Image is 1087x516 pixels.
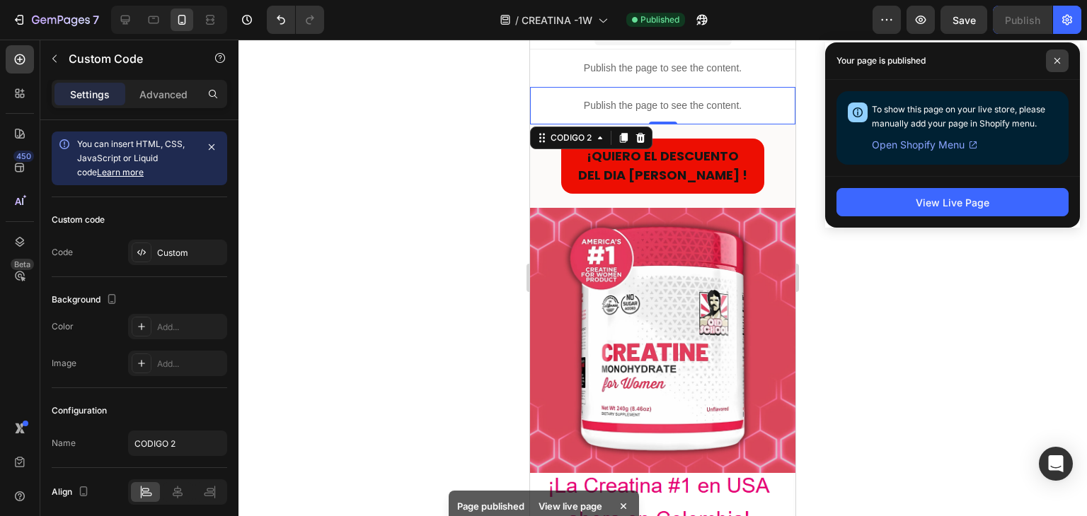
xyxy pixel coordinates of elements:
[6,6,105,34] button: 7
[1039,447,1073,481] div: Open Intercom Messenger
[993,6,1052,34] button: Publish
[52,357,76,370] div: Image
[52,437,76,450] div: Name
[836,188,1069,216] button: View Live Page
[69,50,189,67] p: Custom Code
[872,136,965,153] span: Open Shopify Menu
[157,321,224,334] div: Add...
[157,247,224,259] div: Custom
[52,320,74,333] div: Color
[11,259,34,270] div: Beta
[640,13,679,26] span: Published
[1005,13,1040,28] div: Publish
[139,87,188,102] p: Advanced
[52,213,105,226] div: Custom code
[836,54,926,68] p: Your page is published
[97,167,144,177] a: Learn more
[953,14,976,26] span: Save
[515,13,519,28] span: /
[13,151,34,162] div: 450
[93,11,99,28] p: 7
[530,40,795,516] iframe: Design area
[157,358,224,370] div: Add...
[872,104,1045,129] span: To show this page on your live store, please manually add your page in Shopify menu.
[457,499,524,513] p: Page published
[916,195,989,210] div: View Live Page
[52,246,73,259] div: Code
[522,13,592,28] span: CREATINA -1W
[52,291,120,310] div: Background
[530,496,611,516] div: View live page
[52,483,92,502] div: Align
[77,139,185,177] span: You can insert HTML, CSS, JavaScript or Liquid code
[267,6,324,34] div: Undo/Redo
[70,87,110,102] p: Settings
[52,404,107,417] div: Configuration
[941,6,987,34] button: Save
